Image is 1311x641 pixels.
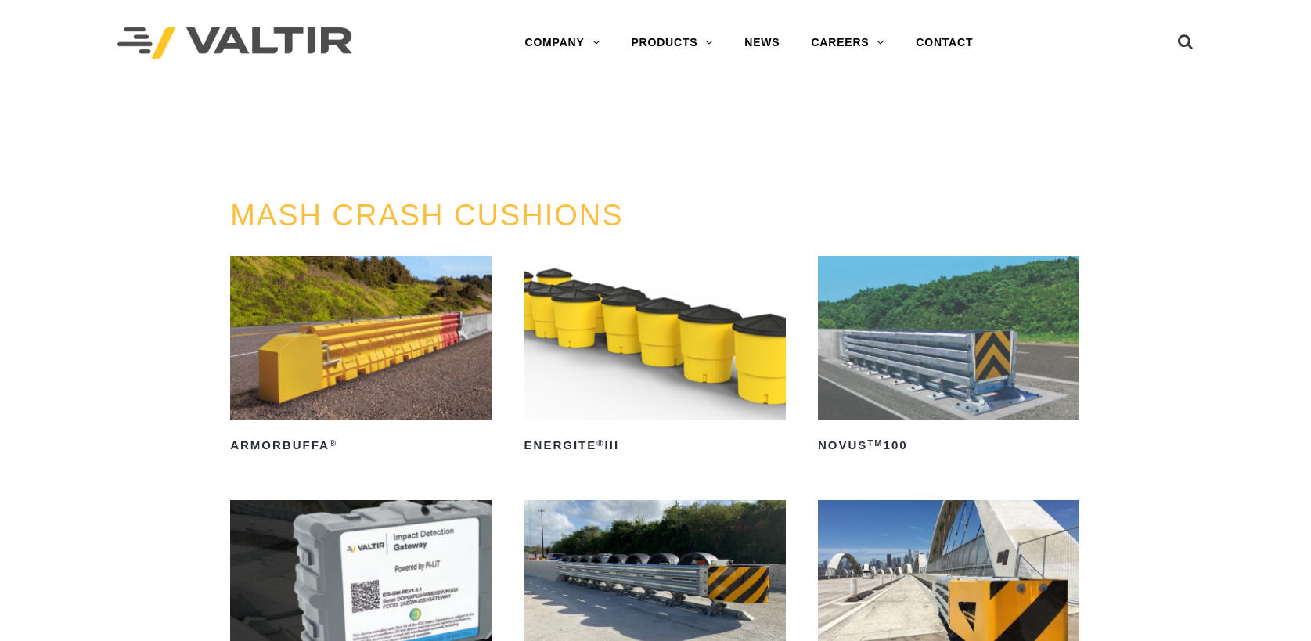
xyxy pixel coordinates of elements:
a: ArmorBuffa® [230,256,492,458]
a: CONTACT [900,27,989,59]
a: NOVUSTM100 [818,256,1079,458]
h2: NOVUS 100 [818,434,1079,459]
a: MASH CRASH CUSHIONS [230,199,624,232]
a: CAREERS [795,27,900,59]
a: PRODUCTS [615,27,729,59]
sup: ® [596,438,604,448]
sup: TM [867,438,883,448]
a: COMPANY [510,27,616,59]
h2: ArmorBuffa [230,434,492,459]
h2: ENERGITE III [524,434,786,459]
a: NEWS [729,27,795,59]
img: Valtir [117,27,352,59]
sup: ® [330,438,337,448]
a: ENERGITE®III [524,256,786,458]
